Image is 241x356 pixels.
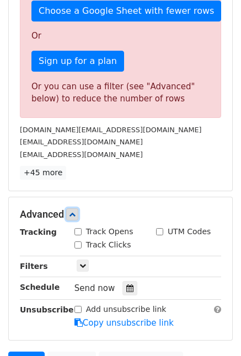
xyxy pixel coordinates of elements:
[74,283,115,293] span: Send now
[20,305,74,314] strong: Unsubscribe
[20,262,48,271] strong: Filters
[74,318,174,328] a: Copy unsubscribe link
[20,126,201,134] small: [DOMAIN_NAME][EMAIL_ADDRESS][DOMAIN_NAME]
[20,138,143,146] small: [EMAIL_ADDRESS][DOMAIN_NAME]
[86,304,167,315] label: Add unsubscribe link
[86,226,133,238] label: Track Opens
[186,303,241,356] div: 聊天小组件
[31,51,124,72] a: Sign up for a plan
[20,208,221,220] h5: Advanced
[31,80,210,105] div: Or you can use a filter (see "Advanced" below) to reduce the number of rows
[20,228,57,236] strong: Tracking
[20,166,66,180] a: +45 more
[168,226,211,238] label: UTM Codes
[20,283,60,292] strong: Schedule
[31,1,221,21] a: Choose a Google Sheet with fewer rows
[31,30,210,42] p: Or
[86,239,131,251] label: Track Clicks
[20,150,143,159] small: [EMAIL_ADDRESS][DOMAIN_NAME]
[186,303,241,356] iframe: Chat Widget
